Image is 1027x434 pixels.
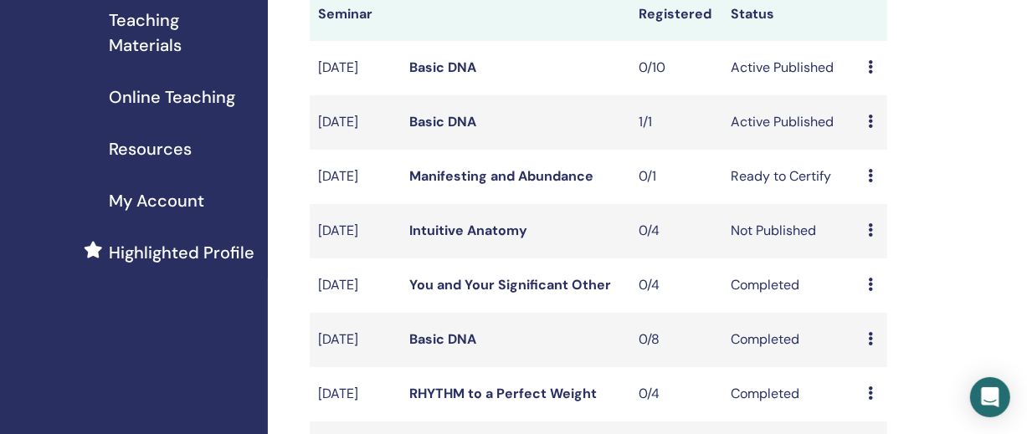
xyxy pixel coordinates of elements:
td: Completed [722,258,860,313]
a: RHYTHM to a Perfect Weight [410,385,598,402]
td: [DATE] [310,367,402,421]
td: 0/8 [630,313,722,367]
td: [DATE] [310,258,402,313]
td: [DATE] [310,150,402,204]
a: Manifesting and Abundance [410,167,594,185]
a: Basic DNA [410,113,477,130]
td: Completed [722,367,860,421]
a: Basic DNA [410,59,477,76]
td: Completed [722,313,860,367]
td: 1/1 [630,95,722,150]
td: [DATE] [310,95,402,150]
td: 0/4 [630,367,722,421]
span: Teaching Materials [109,8,254,58]
td: 0/10 [630,41,722,95]
td: 0/1 [630,150,722,204]
a: You and Your Significant Other [410,276,612,294]
div: Open Intercom Messenger [970,377,1010,417]
td: [DATE] [310,204,402,258]
td: 0/4 [630,204,722,258]
span: Highlighted Profile [109,240,254,265]
a: Basic DNA [410,330,477,348]
td: [DATE] [310,313,402,367]
span: Online Teaching [109,84,235,110]
span: My Account [109,188,204,213]
a: Intuitive Anatomy [410,222,528,239]
span: Resources [109,136,192,161]
td: Active Published [722,95,860,150]
td: Ready to Certify [722,150,860,204]
td: 0/4 [630,258,722,313]
td: Not Published [722,204,860,258]
td: Active Published [722,41,860,95]
td: [DATE] [310,41,402,95]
